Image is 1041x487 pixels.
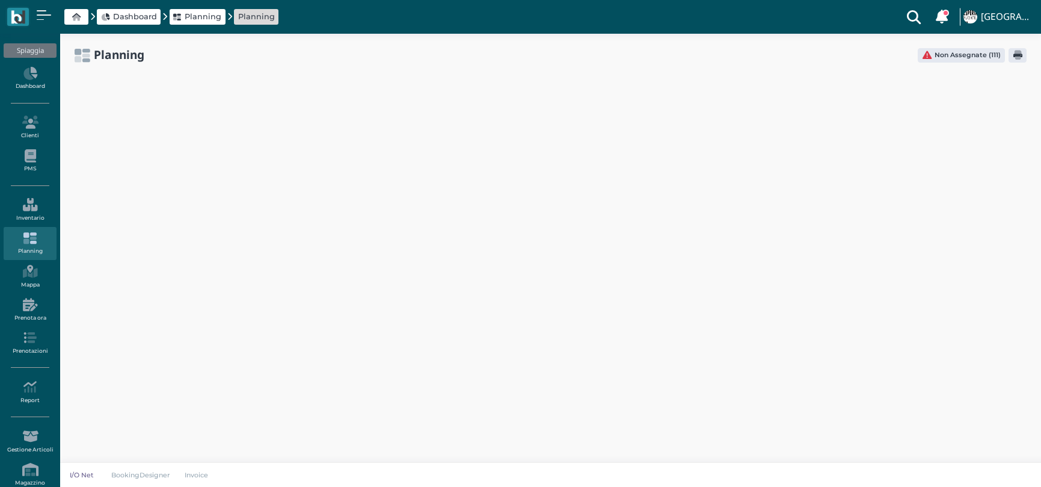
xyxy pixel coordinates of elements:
h2: Planning [94,48,144,61]
span: Dashboard [113,11,157,22]
span: Planning [185,11,221,22]
h4: [GEOGRAPHIC_DATA] [981,12,1034,22]
div: Spiaggia [4,43,56,58]
img: logo [11,10,25,24]
a: Dashboard [101,11,157,22]
img: ... [963,10,977,23]
a: Planning [173,11,221,22]
a: ... [GEOGRAPHIC_DATA] [962,2,1034,31]
iframe: Help widget launcher [956,450,1031,477]
a: Dashboard [4,62,56,95]
a: Non Assegnate (111) [918,48,1005,63]
a: Planning [238,11,275,22]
